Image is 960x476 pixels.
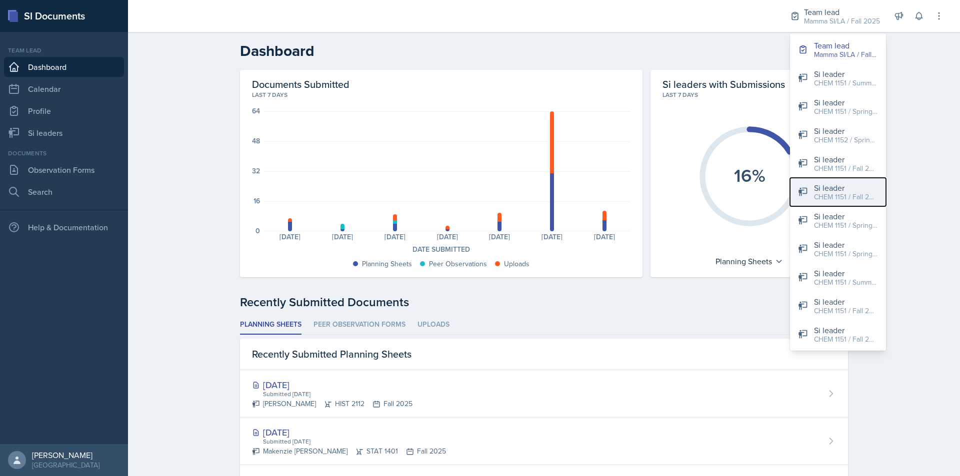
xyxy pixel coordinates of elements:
[662,78,785,90] h2: Si leaders with Submissions
[4,79,124,99] a: Calendar
[421,233,473,240] div: [DATE]
[4,46,124,55] div: Team lead
[4,160,124,180] a: Observation Forms
[252,244,630,255] div: Date Submitted
[814,153,878,165] div: Si leader
[814,68,878,80] div: Si leader
[253,197,260,204] div: 16
[252,78,630,90] h2: Documents Submitted
[790,149,886,178] button: Si leader CHEM 1151 / Fall 2022
[252,107,260,114] div: 64
[814,324,878,336] div: Si leader
[262,390,412,399] div: Submitted [DATE]
[252,378,412,392] div: [DATE]
[790,206,886,235] button: Si leader CHEM 1151 / Spring 2025
[4,123,124,143] a: Si leaders
[814,249,878,259] div: CHEM 1151 / Spring 2023
[4,182,124,202] a: Search
[473,233,526,240] div: [DATE]
[790,35,886,64] button: Team lead Mamma SI/LA / Fall 2025
[733,162,765,188] text: 16%
[814,239,878,251] div: Si leader
[814,182,878,194] div: Si leader
[369,233,421,240] div: [DATE]
[262,437,446,446] div: Submitted [DATE]
[504,259,529,269] div: Uploads
[32,450,99,460] div: [PERSON_NAME]
[4,101,124,121] a: Profile
[252,446,446,457] div: Makenzie [PERSON_NAME] STAT 1401 Fall 2025
[240,418,848,465] a: [DATE] Submitted [DATE] Makenzie [PERSON_NAME]STAT 1401Fall 2025
[790,121,886,149] button: Si leader CHEM 1152 / Spring 2025
[814,267,878,279] div: Si leader
[4,149,124,158] div: Documents
[790,263,886,292] button: Si leader CHEM 1151 / Summer 2023
[710,253,788,269] div: Planning Sheets
[814,277,878,288] div: CHEM 1151 / Summer 2023
[814,125,878,137] div: Si leader
[252,90,630,99] div: Last 7 days
[814,306,878,316] div: CHEM 1151 / Fall 2023
[252,399,412,409] div: [PERSON_NAME] HIST 2112 Fall 2025
[316,233,369,240] div: [DATE]
[814,96,878,108] div: Si leader
[814,334,878,345] div: CHEM 1151 / Fall 2024
[814,78,878,88] div: CHEM 1151 / Summer 2024
[255,227,260,234] div: 0
[814,210,878,222] div: Si leader
[814,49,878,60] div: Mamma SI/LA / Fall 2025
[790,178,886,206] button: Si leader CHEM 1151 / Fall 2025
[417,315,449,335] li: Uploads
[814,163,878,174] div: CHEM 1151 / Fall 2022
[240,370,848,418] a: [DATE] Submitted [DATE] [PERSON_NAME]HIST 2112Fall 2025
[814,39,878,51] div: Team lead
[429,259,487,269] div: Peer Observations
[240,315,301,335] li: Planning Sheets
[252,167,260,174] div: 32
[240,339,848,370] div: Recently Submitted Planning Sheets
[662,90,836,99] div: Last 7 days
[578,233,631,240] div: [DATE]
[313,315,405,335] li: Peer Observation Forms
[790,320,886,349] button: Si leader CHEM 1151 / Fall 2024
[814,106,878,117] div: CHEM 1151 / Spring 2024
[240,293,848,311] div: Recently Submitted Documents
[804,6,880,18] div: Team lead
[790,292,886,320] button: Si leader CHEM 1151 / Fall 2023
[790,64,886,92] button: Si leader CHEM 1151 / Summer 2024
[362,259,412,269] div: Planning Sheets
[264,233,316,240] div: [DATE]
[526,233,578,240] div: [DATE]
[4,217,124,237] div: Help & Documentation
[804,16,880,26] div: Mamma SI/LA / Fall 2025
[790,92,886,121] button: Si leader CHEM 1151 / Spring 2024
[252,426,446,439] div: [DATE]
[814,220,878,231] div: CHEM 1151 / Spring 2025
[4,57,124,77] a: Dashboard
[814,296,878,308] div: Si leader
[240,42,848,60] h2: Dashboard
[32,460,99,470] div: [GEOGRAPHIC_DATA]
[814,135,878,145] div: CHEM 1152 / Spring 2025
[814,192,878,202] div: CHEM 1151 / Fall 2025
[252,137,260,144] div: 48
[790,235,886,263] button: Si leader CHEM 1151 / Spring 2023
